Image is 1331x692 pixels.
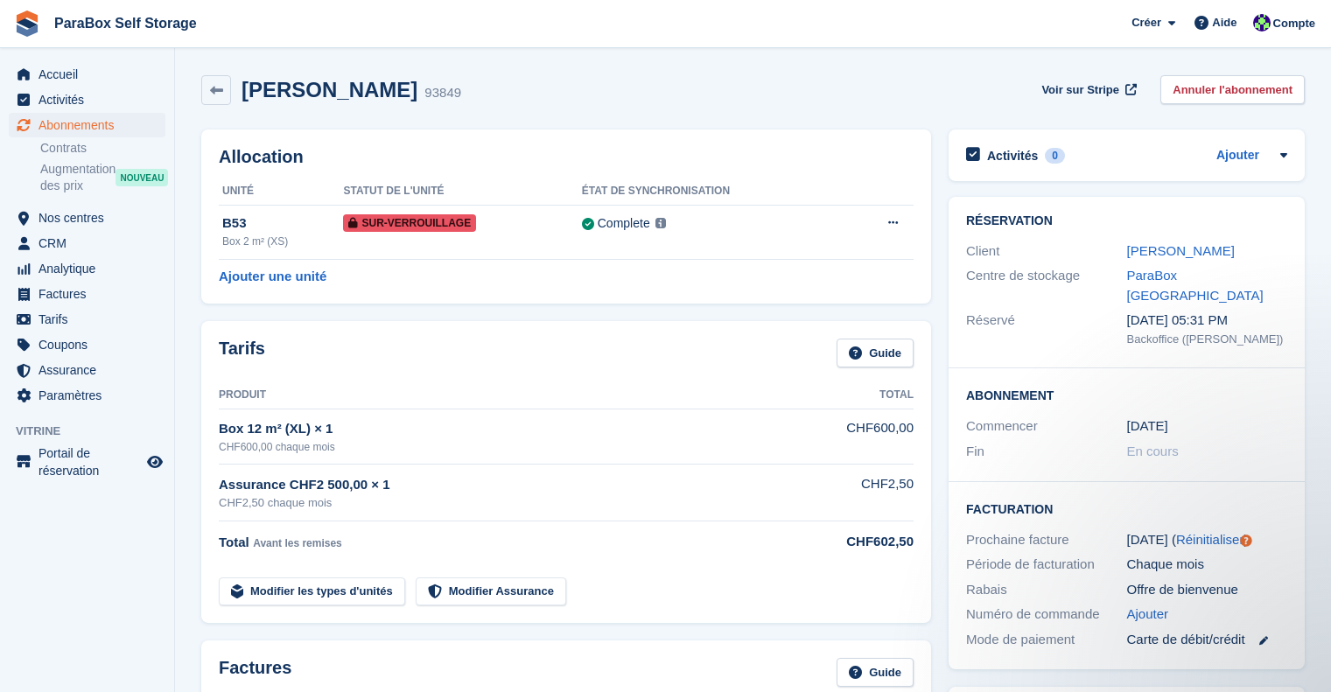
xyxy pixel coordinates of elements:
[219,267,326,287] a: Ajouter une unité
[1212,14,1236,31] span: Aide
[1127,580,1288,600] div: Offre de bienvenue
[39,256,144,281] span: Analytique
[14,10,40,37] img: stora-icon-8386f47178a22dfd0bd8f6a31ec36ba5ce8667c1dd55bd0f319d3a0aa187defe.svg
[222,213,343,234] div: B53
[1127,605,1169,625] a: Ajouter
[39,383,144,408] span: Paramètres
[47,9,204,38] a: ParaBox Self Storage
[1041,81,1119,99] span: Voir sur Stripe
[9,206,165,230] a: menu
[424,83,461,103] div: 93849
[40,160,165,195] a: Augmentation des prix NOUVEAU
[39,62,144,87] span: Accueil
[1127,630,1288,650] div: Carte de débit/crédit
[1127,331,1288,348] div: Backoffice ([PERSON_NAME])
[9,444,165,479] a: menu
[966,416,1127,437] div: Commencer
[1034,75,1139,104] a: Voir sur Stripe
[1127,416,1168,437] time: 2025-07-02 23:00:00 UTC
[1216,146,1259,166] a: Ajouter
[582,178,848,206] th: État de synchronisation
[219,339,265,367] h2: Tarifs
[966,311,1127,347] div: Réservé
[655,218,666,228] img: icon-info-grey-7440780725fd019a000dd9b08b2336e03edf1995a4989e88bcd33f0948082b44.svg
[39,332,144,357] span: Coupons
[219,419,801,439] div: Box 12 m² (XL) × 1
[987,148,1038,164] h2: Activités
[966,605,1127,625] div: Numéro de commande
[39,358,144,382] span: Assurance
[966,241,1127,262] div: Client
[1127,243,1235,258] a: [PERSON_NAME]
[1127,555,1288,575] div: Chaque mois
[966,630,1127,650] div: Mode de paiement
[39,206,144,230] span: Nos centres
[343,178,581,206] th: Statut de l'unité
[39,231,144,255] span: CRM
[144,451,165,472] a: Boutique d'aperçu
[801,532,914,552] div: CHF602,50
[219,381,801,409] th: Produit
[801,381,914,409] th: Total
[222,234,343,249] div: Box 2 m² (XS)
[1127,311,1288,331] div: [DATE] 05:31 PM
[1253,14,1271,31] img: Tess Bédat
[598,214,650,233] div: Complete
[16,423,174,440] span: Vitrine
[9,282,165,306] a: menu
[40,161,116,194] span: Augmentation des prix
[39,444,144,479] span: Portail de réservation
[966,500,1287,517] h2: Facturation
[39,87,144,112] span: Activités
[966,266,1127,305] div: Centre de stockage
[1131,14,1161,31] span: Créer
[1127,444,1179,458] span: En cours
[1045,148,1065,164] div: 0
[966,214,1287,228] h2: Réservation
[1127,268,1264,303] a: ParaBox [GEOGRAPHIC_DATA]
[39,307,144,332] span: Tarifs
[219,577,405,606] a: Modifier les types d'unités
[416,577,566,606] a: Modifier Assurance
[9,383,165,408] a: menu
[9,231,165,255] a: menu
[1127,530,1288,550] div: [DATE] ( )
[9,358,165,382] a: menu
[9,62,165,87] a: menu
[9,113,165,137] a: menu
[343,214,476,232] span: Sur-verrouillage
[9,332,165,357] a: menu
[1238,533,1254,549] div: Tooltip anchor
[40,140,165,157] a: Contrats
[219,147,914,167] h2: Allocation
[219,658,291,687] h2: Factures
[116,169,168,186] div: NOUVEAU
[9,256,165,281] a: menu
[242,78,417,101] h2: [PERSON_NAME]
[219,475,801,495] div: Assurance CHF2 500,00 × 1
[966,442,1127,462] div: Fin
[837,658,914,687] a: Guide
[1176,532,1244,547] a: Réinitialiser
[39,282,144,306] span: Factures
[966,555,1127,575] div: Période de facturation
[39,113,144,137] span: Abonnements
[966,580,1127,600] div: Rabais
[837,339,914,367] a: Guide
[801,409,914,464] td: CHF600,00
[9,87,165,112] a: menu
[966,530,1127,550] div: Prochaine facture
[253,537,342,549] span: Avant les remises
[219,439,801,455] div: CHF600,00 chaque mois
[1273,15,1315,32] span: Compte
[966,386,1287,403] h2: Abonnement
[219,178,343,206] th: Unité
[219,535,249,549] span: Total
[9,307,165,332] a: menu
[801,465,914,521] td: CHF2,50
[219,494,801,512] div: CHF2,50 chaque mois
[1160,75,1305,104] a: Annuler l'abonnement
